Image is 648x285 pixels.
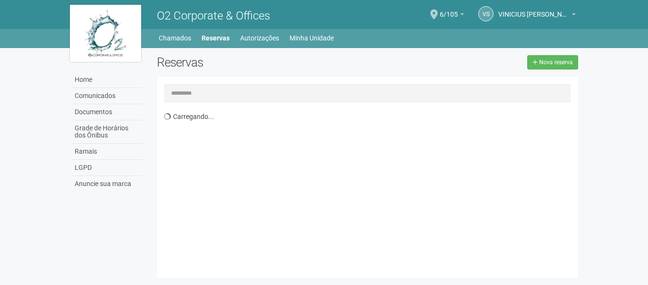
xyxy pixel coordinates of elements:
div: Carregando... [164,108,579,271]
h2: Reservas [157,55,360,69]
span: O2 Corporate & Offices [157,9,270,22]
a: Minha Unidade [290,31,334,45]
a: VS [478,6,493,21]
span: Nova reserva [539,59,573,66]
a: 6/105 [440,12,464,20]
span: VINICIUS SANTOS DA ROCHA CORREA [498,1,570,18]
a: Nova reserva [527,55,578,69]
a: Documentos [72,104,143,120]
img: logo.jpg [70,5,141,62]
a: Autorizações [240,31,279,45]
a: Reservas [202,31,230,45]
a: Anuncie sua marca [72,176,143,192]
a: Comunicados [72,88,143,104]
a: LGPD [72,160,143,176]
a: Chamados [159,31,191,45]
a: Home [72,72,143,88]
span: 6/105 [440,1,458,18]
a: Grade de Horários dos Ônibus [72,120,143,144]
a: Ramais [72,144,143,160]
a: VINICIUS [PERSON_NAME] [PERSON_NAME] [498,12,576,20]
